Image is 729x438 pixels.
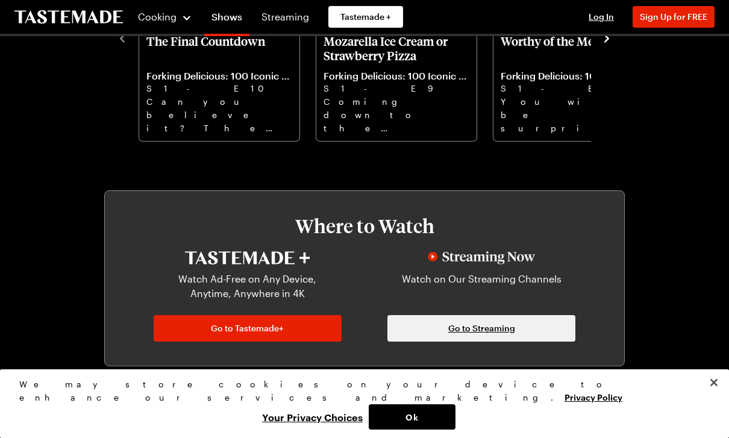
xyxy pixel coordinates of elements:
span: Go to Streaming [448,322,515,334]
button: Sign Up for FREE [633,6,715,28]
a: More information about your privacy, opens in a new tab [565,391,622,402]
a: Shows [204,2,249,36]
h3: Where to Watch [141,215,588,237]
span: Go to Tastemade+ [211,322,284,334]
p: You will be surprised by at least ONE of the meals in this episode. Which will it be? [501,95,646,134]
a: Go to Streaming [387,315,575,342]
p: Mozarella Ice Cream or Strawberry Pizza [324,34,469,63]
p: Watch Ad-Free on Any Device, Anytime, Anywhere in 4K [161,272,334,301]
div: We may store cookies on your device to enhance our services and marketing. [19,378,699,404]
button: navigate to previous item [116,30,128,45]
a: To Tastemade Home Page [14,10,123,24]
button: navigate to next item [601,30,613,45]
a: The Final Countdown [146,34,292,134]
p: The Final Countdown [146,34,292,63]
p: Forking Delicious: 100 Iconic Dishes [324,70,469,82]
img: Tastemade+ [185,251,310,264]
p: Watch on Our Streaming Channels [395,272,568,301]
p: S1 - E8 [501,82,646,95]
p: S1 - E10 [146,82,292,95]
button: Ok [369,404,455,430]
a: Mozarella Ice Cream or Strawberry Pizza [324,34,469,134]
span: Tastemade + [340,11,391,23]
button: Log In [577,11,625,23]
div: Privacy [19,378,699,430]
button: Close [701,369,727,396]
span: Log In [589,11,614,22]
p: S1 - E9 [324,82,469,95]
img: Streaming [428,251,535,264]
button: Cooking [137,2,192,31]
p: Can you believe it? The final ten meals are here! Is your favorite on the list?! [146,95,292,134]
p: Coming down to the wire, what meals are going to make the cut? [324,95,469,134]
p: Worthy of the Meat Sweats [501,34,646,63]
p: Forking Delicious: 100 Iconic Dishes [146,70,292,82]
span: Cooking [138,11,177,22]
a: Worthy of the Meat Sweats [501,34,646,134]
a: Tastemade + [328,6,403,28]
a: Go to Tastemade+ [154,315,342,342]
p: Forking Delicious: 100 Iconic Dishes [501,70,646,82]
span: Sign Up for FREE [640,11,707,22]
button: Your Privacy Choices [256,404,369,430]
